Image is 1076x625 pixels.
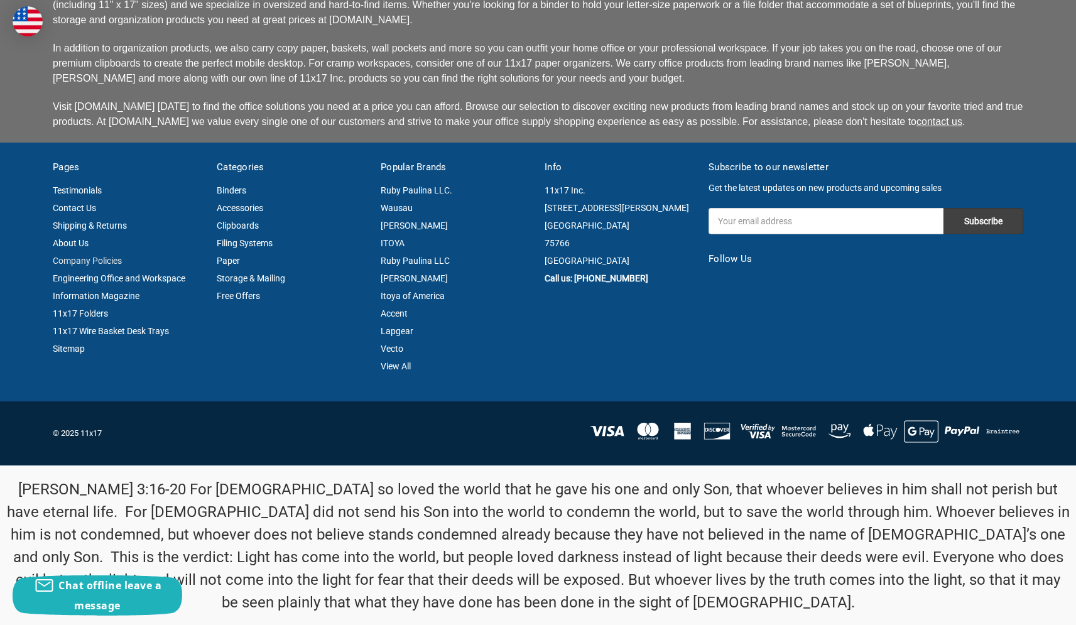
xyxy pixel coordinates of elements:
a: Storage & Mailing [217,273,285,283]
a: Contact Us [53,203,96,213]
a: Itoya of America [381,291,445,301]
a: contact us [916,116,962,127]
a: 11x17 Wire Basket Desk Trays [53,326,169,336]
button: Chat offline leave a message [13,575,182,616]
p: Get the latest updates on new products and upcoming sales [709,182,1023,195]
h5: Categories [217,160,367,175]
a: ITOYA [381,238,405,248]
a: Shipping & Returns [53,220,127,231]
a: Ruby Paulina LLC. [381,185,452,195]
a: Binders [217,185,246,195]
a: Wausau [381,203,413,213]
h5: Subscribe to our newsletter [709,160,1023,175]
address: 11x17 Inc. [STREET_ADDRESS][PERSON_NAME] [GEOGRAPHIC_DATA] 75766 [GEOGRAPHIC_DATA] [545,182,695,269]
p: [PERSON_NAME] 3:16-20 For [DEMOGRAPHIC_DATA] so loved the world that he gave his one and only Son... [7,478,1070,614]
a: [PERSON_NAME] [381,273,448,283]
iframe: Google Customer Reviews [972,591,1076,625]
a: [PERSON_NAME] [381,220,448,231]
a: Engineering Office and Workspace Information Magazine [53,273,185,301]
a: 11x17 Folders [53,308,108,318]
a: Company Policies [53,256,122,266]
a: Accessories [217,203,263,213]
a: Call us: [PHONE_NUMBER] [545,273,648,283]
a: About Us [53,238,89,248]
a: Filing Systems [217,238,273,248]
span: In addition to organization products, we also carry copy paper, baskets, wall pockets and more so... [53,43,1002,84]
p: © 2025 11x17 [53,427,531,440]
input: Your email address [709,208,943,234]
a: Free Offers [217,291,260,301]
a: Lapgear [381,326,413,336]
a: Clipboards [217,220,259,231]
h5: Pages [53,160,204,175]
a: Sitemap [53,344,85,354]
a: Ruby Paulina LLC [381,256,450,266]
h5: Info [545,160,695,175]
img: duty and tax information for United States [13,6,43,36]
a: Vecto [381,344,403,354]
a: Paper [217,256,240,266]
span: Visit [DOMAIN_NAME] [DATE] to find the office solutions you need at a price you can afford. Brows... [53,101,1023,127]
span: Chat offline leave a message [58,579,161,612]
h5: Popular Brands [381,160,531,175]
a: Testimonials [53,185,102,195]
a: Accent [381,308,408,318]
a: View All [381,361,411,371]
h5: Follow Us [709,252,1023,266]
input: Subscribe [943,208,1023,234]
